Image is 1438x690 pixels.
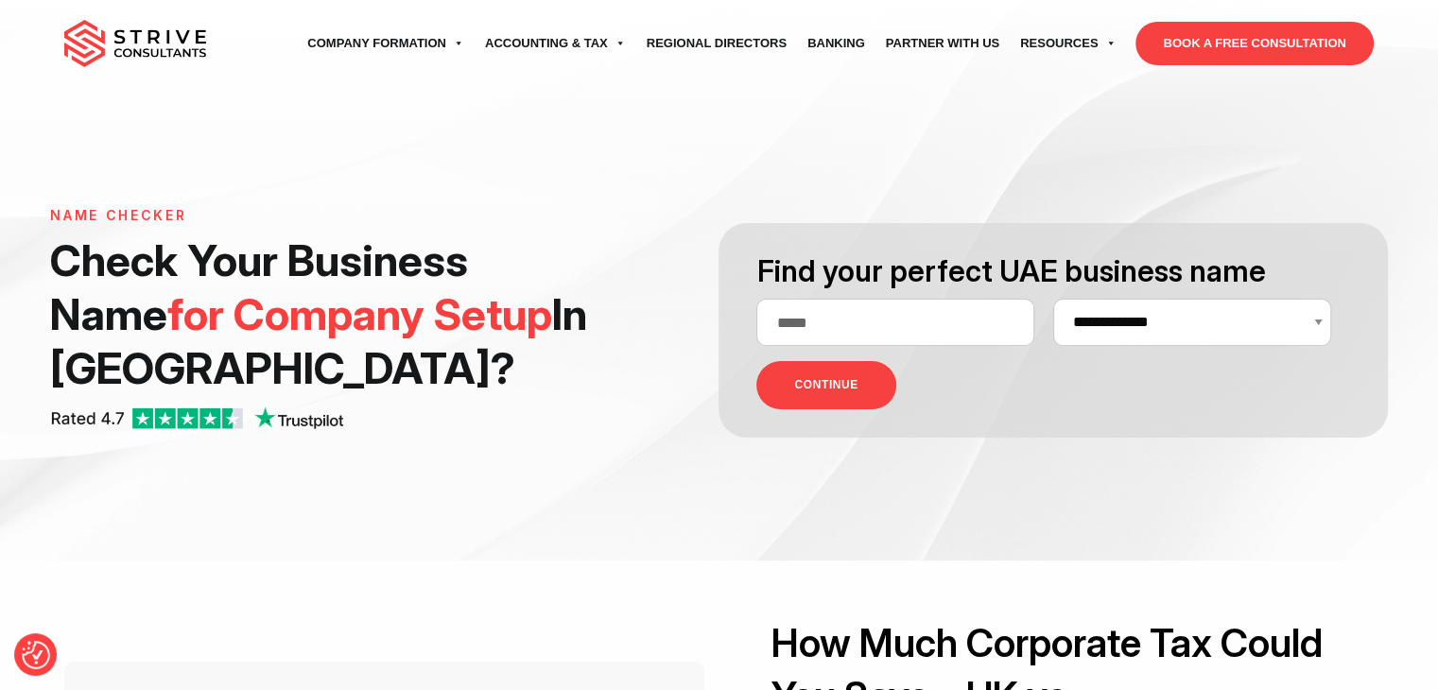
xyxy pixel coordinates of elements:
[797,17,875,70] a: Banking
[756,251,1349,291] h3: Find your perfect UAE business name
[167,287,552,340] span: for Company Setup
[756,361,895,409] button: CONTINUE
[1010,17,1126,70] a: Resources
[1135,22,1373,65] a: BOOK A FREE CONSULTATION
[64,20,206,67] img: main-logo.svg
[297,17,475,70] a: Company Formation
[50,233,625,395] h1: Check Your Business Name In [GEOGRAPHIC_DATA] ?
[22,641,50,669] button: Consent Preferences
[636,17,797,70] a: Regional Directors
[475,17,636,70] a: Accounting & Tax
[875,17,1010,70] a: Partner with Us
[22,641,50,669] img: Revisit consent button
[50,208,625,224] h6: Name Checker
